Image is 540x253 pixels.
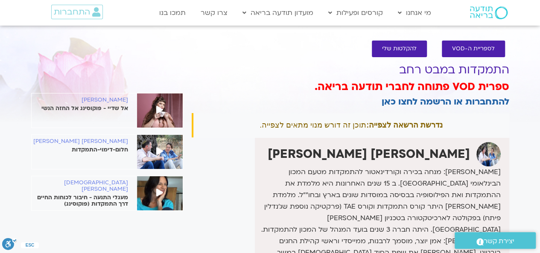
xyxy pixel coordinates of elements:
img: %D7%A4%D7%A0%D7%99%D7%A7%D7%A1-%D7%A4%D7%9F-1-scaled-1.jpg [137,93,183,128]
strong: נדרשת הרשאה לצפייה: [366,121,443,129]
span: לספריית ה-VOD [452,46,495,52]
span: יצירת קשר [484,236,514,247]
a: תמכו בנו [155,5,190,21]
span: התחברות [54,7,90,17]
a: לספריית ה-VOD [442,41,505,57]
a: צרו קשר [196,5,232,21]
span: להקלטות שלי [382,46,417,52]
img: %D7%93%D7%A0%D7%94-%D7%92%D7%A0%D7%99%D7%94%D7%A8-%D7%95%D7%91%D7%A8%D7%95%D7%9A-%D7%91%D7%A8%D7%... [137,135,183,169]
h6: [PERSON_NAME] [32,97,128,103]
a: [DEMOGRAPHIC_DATA][PERSON_NAME] מעגלי התנעה - חיבור לכוחות החיים דרך התמקדות (פוקוסינג) [32,180,183,207]
img: דנה גניהר רז וברוך ברנר [476,142,501,166]
a: התחברות [51,5,103,19]
p: אל שדיי - פוקוסינג אל החזה הנשי [32,105,128,112]
div: תוכן זה דורש מנוי מתאים לצפייה. [192,113,509,137]
strong: [PERSON_NAME] [PERSON_NAME] [268,146,470,162]
a: להקלטות שלי [372,41,427,57]
a: יצירת קשר [455,232,536,249]
a: [PERSON_NAME] [PERSON_NAME] חלום-דימוי-התמקדות [32,138,183,153]
h1: התמקדות במבט רחב [192,64,509,76]
h3: ספרית VOD פתוחה לחברי תודעה בריאה. [192,80,509,94]
p: חלום-דימוי-התמקדות [32,147,128,153]
img: %D7%99%D7%94%D7%95%D7%93%D7%99%D7%AA-%D7%A4%D7%99%D7%A8%D7%A1%D7%98small-3.jpg [137,176,183,210]
img: תודעה בריאה [470,6,508,19]
a: להתחברות או הרשמה לחצו כאן [382,96,509,108]
a: מי אנחנו [394,5,435,21]
a: [PERSON_NAME] אל שדיי - פוקוסינג אל החזה הנשי [32,97,183,112]
a: מועדון תודעה בריאה [238,5,318,21]
a: קורסים ופעילות [324,5,387,21]
h6: [DEMOGRAPHIC_DATA][PERSON_NAME] [32,180,128,192]
p: מעגלי התנעה - חיבור לכוחות החיים דרך התמקדות (פוקוסינג) [32,195,128,207]
h6: [PERSON_NAME] [PERSON_NAME] [32,138,128,145]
